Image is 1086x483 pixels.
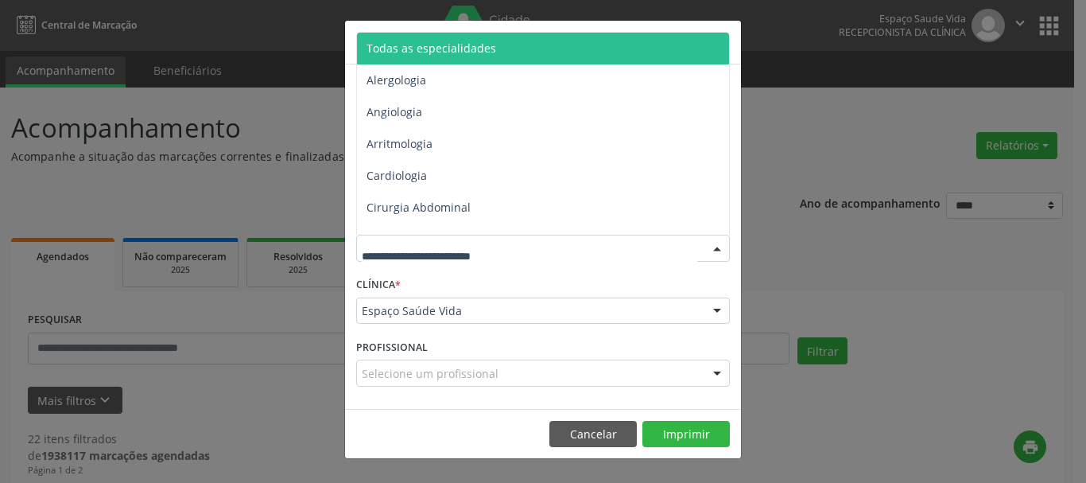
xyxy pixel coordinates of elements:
button: Close [709,21,741,60]
h5: Relatório de agendamentos [356,32,538,53]
span: Todas as especialidades [367,41,496,56]
span: Alergologia [367,72,426,88]
button: Cancelar [549,421,637,448]
span: Arritmologia [367,136,432,151]
span: Cardiologia [367,168,427,183]
span: Cirurgia Abdominal [367,200,471,215]
label: CLÍNICA [356,273,401,298]
span: Cirurgia Bariatrica [367,232,464,247]
span: Espaço Saúde Vida [362,303,697,319]
label: PROFISSIONAL [356,335,428,360]
span: Angiologia [367,104,422,119]
button: Imprimir [642,421,730,448]
span: Selecione um profissional [362,365,498,382]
